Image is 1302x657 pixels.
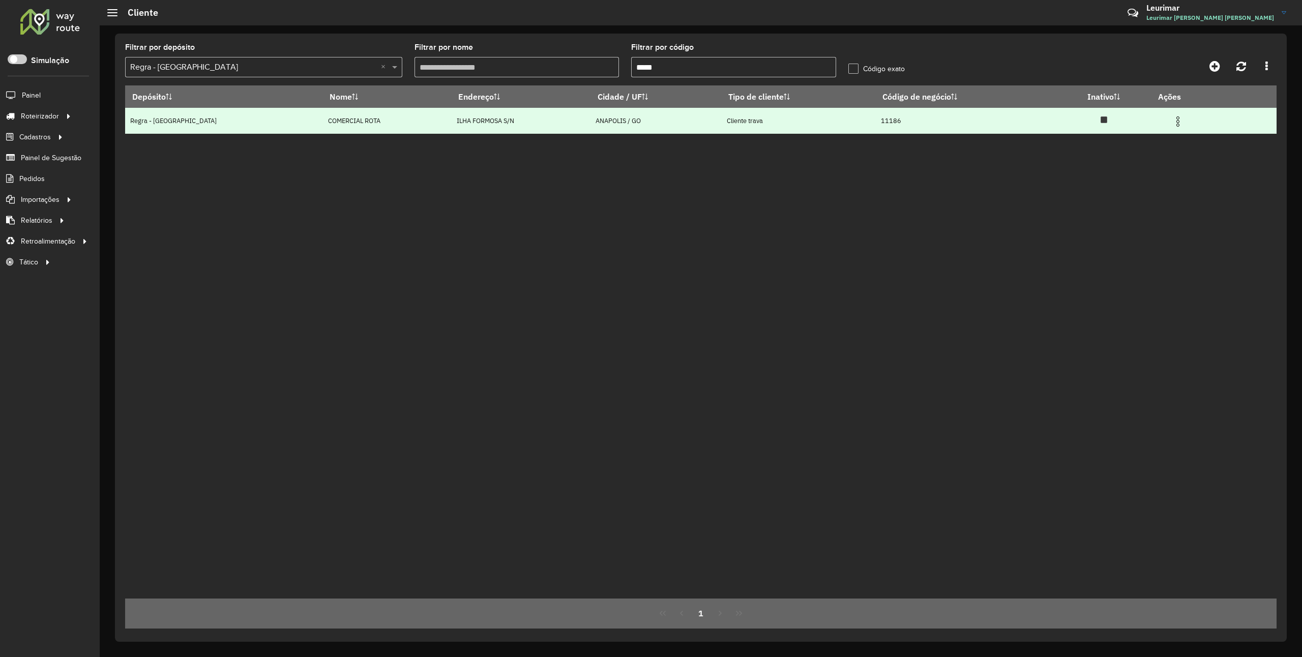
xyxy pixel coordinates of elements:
label: Filtrar por depósito [125,41,195,53]
th: Nome [323,86,452,108]
th: Tipo de cliente [722,86,876,108]
label: Simulação [31,54,69,67]
h2: Cliente [117,7,158,18]
label: Filtrar por código [631,41,694,53]
span: Pedidos [19,173,45,184]
label: Código exato [848,64,905,74]
button: 1 [691,604,711,623]
h3: Leurimar [1146,3,1274,13]
span: Cadastros [19,132,51,142]
td: Cliente trava [722,108,876,134]
label: Filtrar por nome [415,41,473,53]
th: Código de negócio [875,86,1056,108]
td: Regra - [GEOGRAPHIC_DATA] [125,108,323,134]
span: Tático [19,257,38,267]
th: Cidade / UF [590,86,722,108]
span: Retroalimentação [21,236,75,247]
span: Painel [22,90,41,101]
th: Endereço [452,86,590,108]
th: Inativo [1056,86,1151,108]
span: Importações [21,194,60,205]
td: ILHA FORMOSA S/N [452,108,590,134]
td: COMERCIAL ROTA [323,108,452,134]
th: Ações [1151,86,1212,107]
span: Relatórios [21,215,52,226]
th: Depósito [125,86,323,108]
span: Painel de Sugestão [21,153,81,163]
td: 11186 [875,108,1056,134]
td: ANAPOLIS / GO [590,108,722,134]
span: Roteirizador [21,111,59,122]
span: Leurimar [PERSON_NAME] [PERSON_NAME] [1146,13,1274,22]
span: Clear all [381,61,390,73]
a: Contato Rápido [1122,2,1144,24]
